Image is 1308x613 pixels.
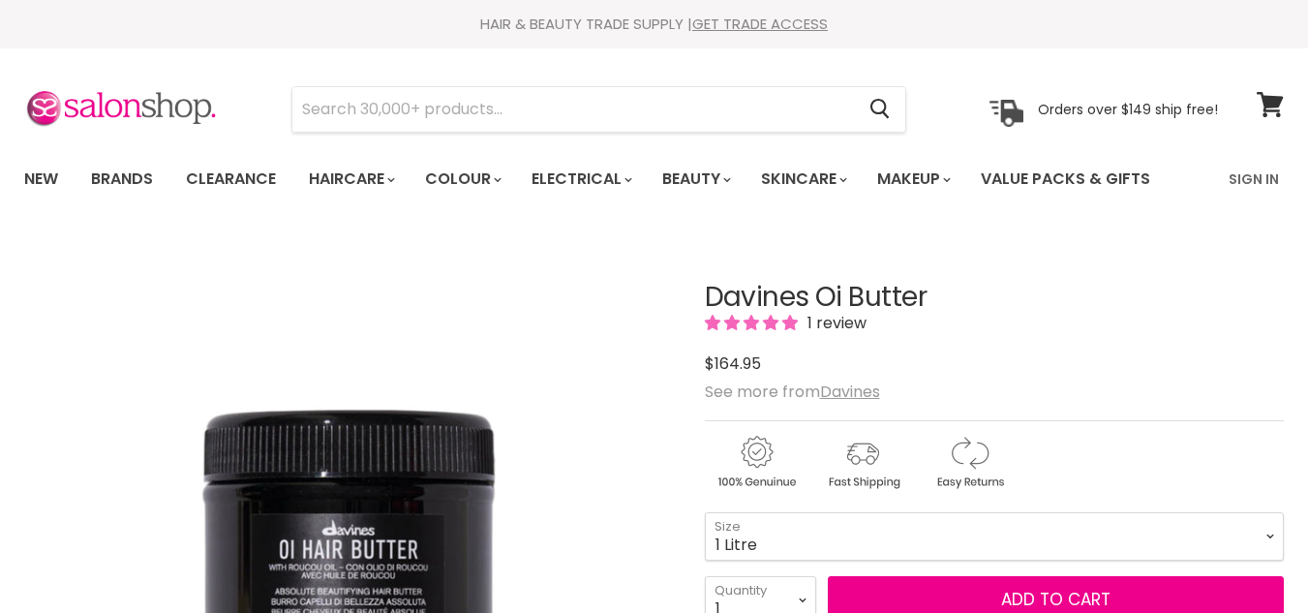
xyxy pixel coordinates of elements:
a: Beauty [648,159,743,199]
form: Product [291,86,906,133]
a: Sign In [1217,159,1291,199]
a: Skincare [746,159,859,199]
a: Electrical [517,159,644,199]
p: Orders over $149 ship free! [1038,100,1218,117]
a: New [10,159,73,199]
span: 1 review [802,312,867,334]
a: Haircare [294,159,407,199]
h1: Davines Oi Butter [705,283,1284,313]
span: 5.00 stars [705,312,802,334]
iframe: Gorgias live chat messenger [1211,522,1289,594]
span: $164.95 [705,352,761,375]
input: Search [292,87,854,132]
a: Davines [820,381,880,403]
span: Add to cart [1001,588,1110,611]
a: Brands [76,159,167,199]
img: genuine.gif [705,433,807,492]
a: Value Packs & Gifts [966,159,1165,199]
img: shipping.gif [811,433,914,492]
a: Makeup [863,159,962,199]
ul: Main menu [10,151,1191,207]
button: Search [854,87,905,132]
a: Colour [411,159,513,199]
a: GET TRADE ACCESS [692,14,828,34]
span: See more from [705,381,880,403]
img: returns.gif [918,433,1020,492]
a: Clearance [171,159,290,199]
